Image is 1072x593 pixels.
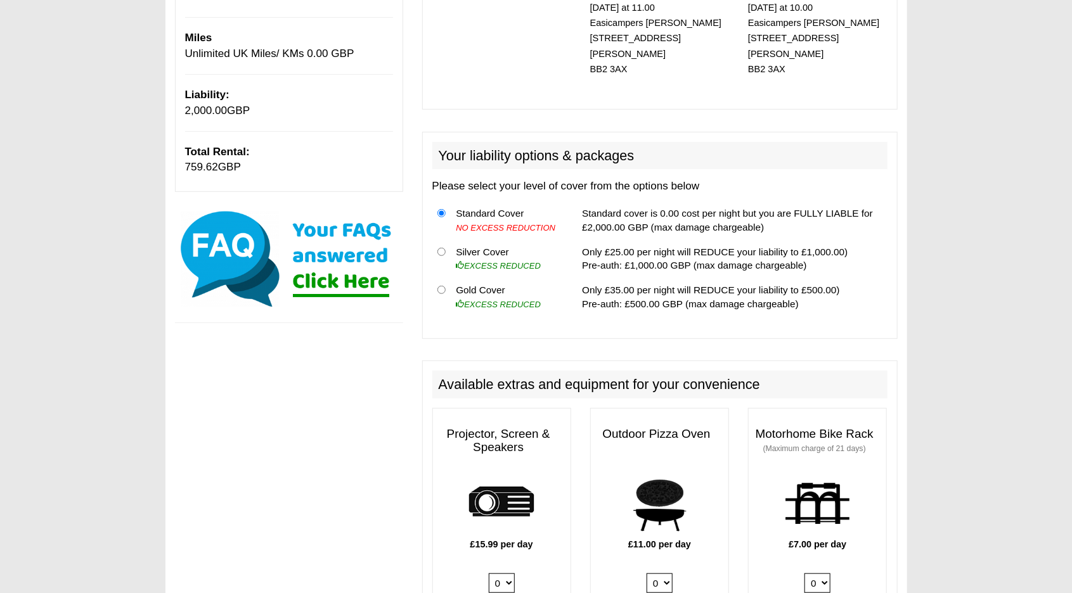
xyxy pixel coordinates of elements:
[185,30,393,61] p: Unlimited UK Miles/ KMs 0.00 GBP
[783,469,852,538] img: bike-rack.png
[432,371,888,399] h2: Available extras and equipment for your convenience
[451,239,564,278] td: Silver Cover
[185,87,393,118] p: GBP
[432,142,888,170] h2: Your liability options & packages
[789,539,846,549] b: £7.00 per day
[451,201,564,239] td: Standard Cover
[456,300,541,309] i: EXCESS REDUCED
[185,105,228,117] span: 2,000.00
[451,278,564,316] td: Gold Cover
[456,261,541,271] i: EXCESS REDUCED
[185,32,212,44] b: Miles
[185,161,218,173] span: 759.62
[577,278,887,316] td: Only £35.00 per night will REDUCE your liability to £500.00) Pre-auth: £500.00 GBP (max damage ch...
[185,146,250,158] b: Total Rental:
[433,421,571,461] h3: Projector, Screen & Speakers
[763,444,866,453] small: (Maximum charge of 21 days)
[467,469,536,538] img: projector.png
[749,421,886,461] h3: Motorhome Bike Rack
[175,208,403,310] img: Click here for our most common FAQs
[185,144,393,175] p: GBP
[470,539,533,549] b: £15.99 per day
[628,539,691,549] b: £11.00 per day
[432,179,888,194] p: Please select your level of cover from the options below
[185,89,229,101] b: Liability:
[577,201,887,239] td: Standard cover is 0.00 cost per night but you are FULLY LIABLE for £2,000.00 GBP (max damage char...
[590,3,721,75] small: [DATE] at 11.00 Easicampers [PERSON_NAME] [STREET_ADDRESS] [PERSON_NAME] BB2 3AX
[748,3,879,75] small: [DATE] at 10.00 Easicampers [PERSON_NAME] [STREET_ADDRESS] [PERSON_NAME] BB2 3AX
[577,239,887,278] td: Only £25.00 per night will REDUCE your liability to £1,000.00) Pre-auth: £1,000.00 GBP (max damag...
[591,421,728,447] h3: Outdoor Pizza Oven
[456,223,555,233] i: NO EXCESS REDUCTION
[625,469,694,538] img: pizza.png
